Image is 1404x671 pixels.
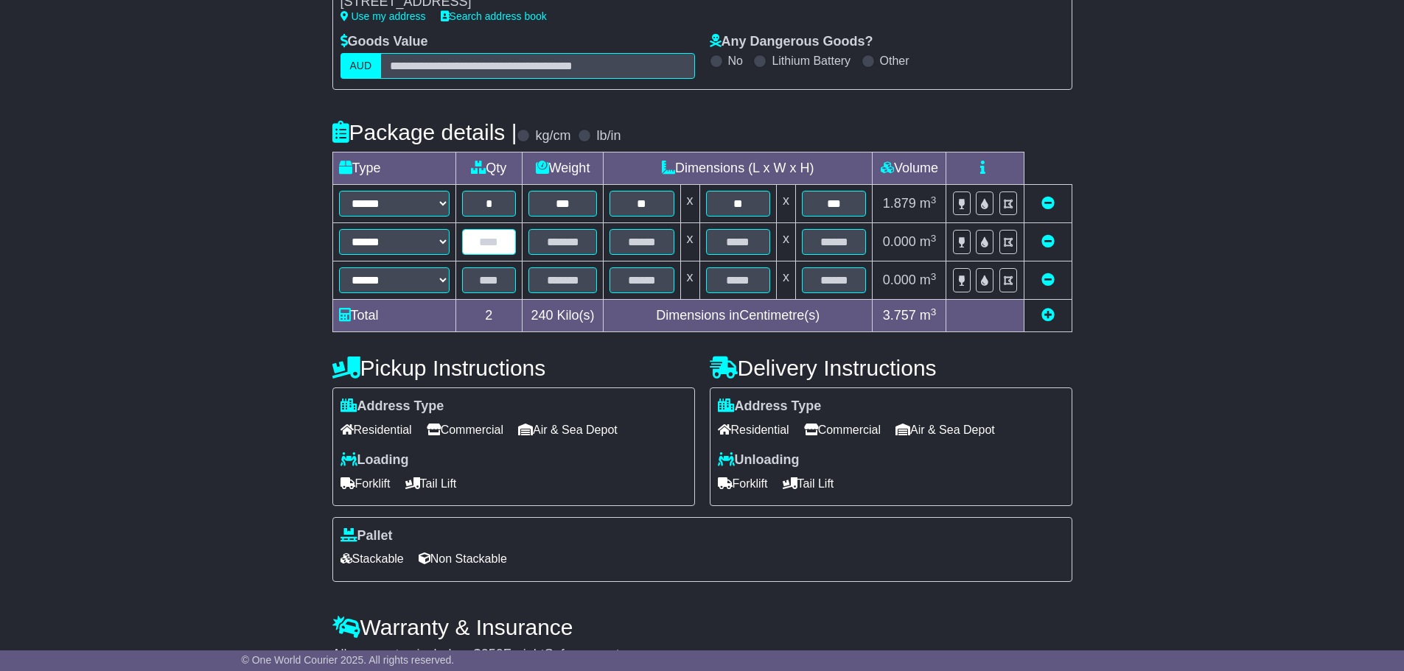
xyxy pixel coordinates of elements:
[405,472,457,495] span: Tail Lift
[531,308,553,323] span: 240
[427,418,503,441] span: Commercial
[920,308,937,323] span: m
[604,152,873,185] td: Dimensions (L x W x H)
[419,547,507,570] span: Non Stackable
[883,273,916,287] span: 0.000
[340,398,444,415] label: Address Type
[481,647,503,661] span: 250
[340,472,391,495] span: Forklift
[332,356,695,380] h4: Pickup Instructions
[535,128,570,144] label: kg/cm
[920,196,937,211] span: m
[783,472,834,495] span: Tail Lift
[883,196,916,211] span: 1.879
[680,261,699,300] td: x
[931,194,937,205] sup: 3
[804,418,881,441] span: Commercial
[728,54,743,68] label: No
[718,418,789,441] span: Residential
[340,10,426,22] a: Use my address
[596,128,621,144] label: lb/in
[332,615,1072,639] h4: Warranty & Insurance
[883,234,916,249] span: 0.000
[332,647,1072,663] div: All our quotes include a $ FreightSafe warranty.
[718,472,768,495] span: Forklift
[931,233,937,244] sup: 3
[920,234,937,249] span: m
[776,261,795,300] td: x
[242,654,455,666] span: © One World Courier 2025. All rights reserved.
[920,273,937,287] span: m
[518,418,618,441] span: Air & Sea Depot
[680,223,699,261] td: x
[604,300,873,332] td: Dimensions in Centimetre(s)
[710,356,1072,380] h4: Delivery Instructions
[523,300,604,332] td: Kilo(s)
[1041,196,1055,211] a: Remove this item
[772,54,851,68] label: Lithium Battery
[680,185,699,223] td: x
[340,528,393,544] label: Pallet
[1041,234,1055,249] a: Remove this item
[340,34,428,50] label: Goods Value
[718,398,822,415] label: Address Type
[883,308,916,323] span: 3.757
[931,271,937,282] sup: 3
[332,300,455,332] td: Total
[523,152,604,185] td: Weight
[1041,308,1055,323] a: Add new item
[332,120,517,144] h4: Package details |
[340,452,409,468] label: Loading
[455,300,523,332] td: 2
[340,418,412,441] span: Residential
[710,34,873,50] label: Any Dangerous Goods?
[340,53,382,79] label: AUD
[895,418,995,441] span: Air & Sea Depot
[455,152,523,185] td: Qty
[873,152,946,185] td: Volume
[931,306,937,317] sup: 3
[880,54,909,68] label: Other
[340,547,404,570] span: Stackable
[332,152,455,185] td: Type
[776,185,795,223] td: x
[718,452,800,468] label: Unloading
[1041,273,1055,287] a: Remove this item
[441,10,547,22] a: Search address book
[776,223,795,261] td: x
